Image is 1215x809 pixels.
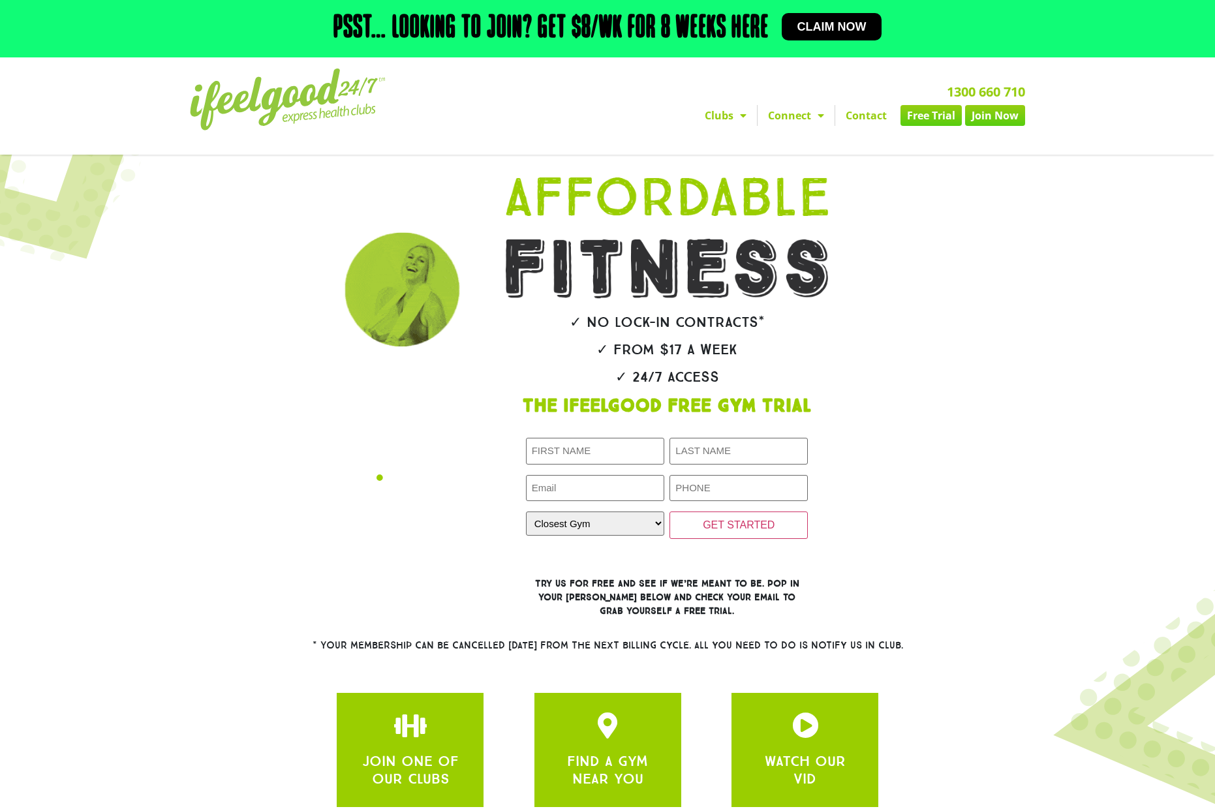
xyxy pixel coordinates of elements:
[594,712,621,739] a: apbct__label_id__gravity_form
[397,712,423,739] a: apbct__label_id__gravity_form
[835,105,897,126] a: Contact
[465,370,869,384] h2: ✓ 24/7 Access
[362,752,459,787] a: JOIN ONE OF OUR CLUBS
[758,105,835,126] a: Connect
[526,438,664,465] input: FIRST NAME
[669,438,808,465] input: LAST NAME
[782,13,882,40] a: Claim now
[965,105,1025,126] a: Join Now
[792,712,818,739] a: apbct__label_id__gravity_form
[669,511,808,539] input: GET STARTED
[947,83,1025,100] a: 1300 660 710
[900,105,962,126] a: Free Trial
[465,343,869,357] h2: ✓ From $17 a week
[465,397,869,416] h1: The IfeelGood Free Gym Trial
[797,21,867,33] span: Claim now
[526,475,664,502] input: Email
[694,105,757,126] a: Clubs
[333,13,769,44] h2: Psst… Looking to join? Get $8/wk for 8 weeks here
[487,105,1025,126] nav: Menu
[765,752,846,787] a: WATCH OUR VID
[465,315,869,329] h2: ✓ No lock-in contracts*
[567,752,648,787] a: FIND A GYM NEAR YOU
[526,577,808,618] h3: Try us for free and see if we’re meant to be. Pop in your [PERSON_NAME] below and check your emai...
[265,641,950,650] h2: * Your membership can be cancelled [DATE] from the next billing cycle. All you need to do is noti...
[669,475,808,502] input: PHONE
